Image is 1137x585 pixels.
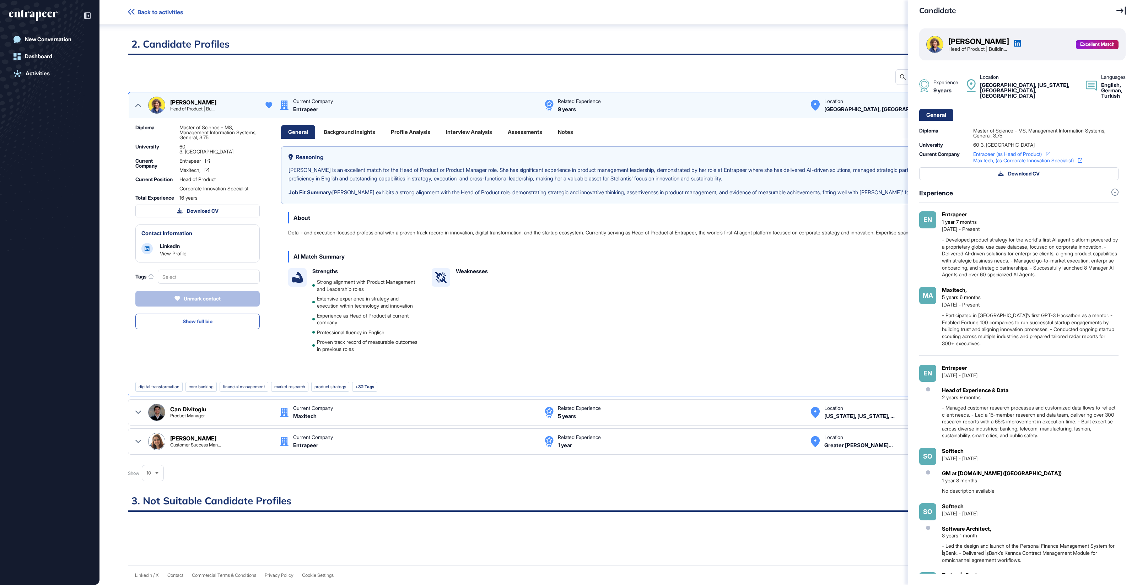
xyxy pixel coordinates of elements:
[942,526,991,532] div: Software Architect,
[919,128,962,138] div: Diploma
[973,152,1042,157] span: Entrapeer (as Head of Product)
[980,75,999,80] div: Location
[927,36,943,53] img: Sara Holyavkin
[1035,87,1036,94] span: ,
[919,167,1119,180] button: Download CV
[942,542,1119,563] div: - Led the design and launch of the Personal Finance Management System for İşBank. - Delivered İşB...
[942,456,977,461] div: [DATE] - [DATE]
[942,572,978,579] div: Turkey İş Bank
[919,365,936,382] div: En
[919,287,936,304] div: Ma
[919,142,962,147] div: University
[942,511,977,516] div: [DATE] - [DATE]
[926,112,946,118] div: General
[919,503,936,520] div: So
[973,142,1119,147] div: 60 3. [GEOGRAPHIC_DATA]
[942,294,981,300] span: 5 years 6 months
[942,226,980,232] div: [DATE] - Present
[980,92,1035,99] span: [GEOGRAPHIC_DATA]
[948,47,1007,52] div: Head of Product | Building AI Agents as Digital Consultants | Always-On Innovation for Enterprises
[942,236,1119,278] div: - Developed product strategy for the world's first AI agent platform powered by a proprietary glo...
[919,7,956,14] div: Candidate
[942,312,1119,347] div: - Participated in [GEOGRAPHIC_DATA]’s first GPT-3 Hackathon as a mentor. - Enabled Fortune 100 co...
[980,82,1069,94] span: [GEOGRAPHIC_DATA], [US_STATE], [GEOGRAPHIC_DATA]
[919,189,953,197] div: Experience
[942,365,967,371] div: Entrapeer
[942,404,1119,439] div: - Managed customer research processes and customized data flows to reflect client needs. - Led a ...
[942,470,1062,477] div: GM at [DOMAIN_NAME] ([GEOGRAPHIC_DATA])
[942,302,980,308] div: [DATE] - Present
[948,38,1009,45] div: [PERSON_NAME]
[942,448,964,454] div: Softtech
[942,373,977,378] div: [DATE] - [DATE]
[919,211,936,228] div: En
[942,487,995,494] div: No description available
[942,478,977,483] div: 1 year 8 months
[973,128,1119,138] div: Master of Science - MS, Management Information Systems, General, 3.75
[942,211,967,218] div: Entrapeer
[973,158,1082,163] a: Maxitech, (as Corporate Innovation Specialist)
[933,88,952,93] div: 9 years
[1080,42,1115,47] span: Excellent Match
[919,152,962,163] div: Current Company
[942,219,977,225] span: 1 year 7 months
[942,387,1008,394] div: Head of Experience & Data
[998,170,1040,177] div: Download CV
[933,80,958,85] div: Experience
[1101,82,1126,98] div: English, German, Turkish
[973,152,1050,157] a: Entrapeer (as Head of Product)
[942,395,981,400] div: 2 years 9 months
[942,533,977,538] div: 8 years 1 month
[1101,75,1126,80] div: Languages
[919,448,936,465] div: So
[942,287,967,293] div: Maxitech,
[973,158,1074,163] span: Maxitech, (as Corporate Innovation Specialist)
[942,503,964,510] div: Softtech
